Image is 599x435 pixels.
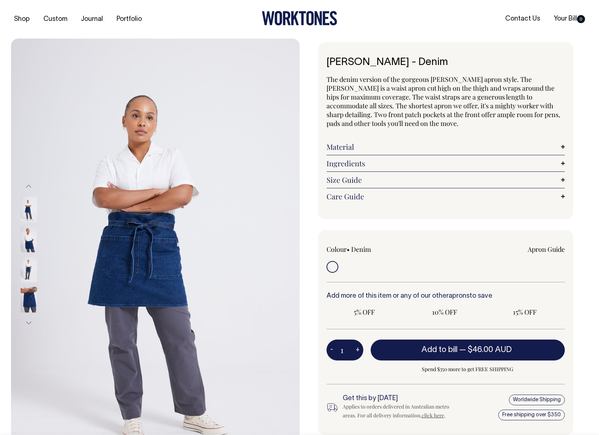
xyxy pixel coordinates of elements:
[327,175,565,184] a: Size Guide
[449,293,470,299] a: aprons
[491,308,559,316] span: 15% OFF
[528,245,565,254] a: Apron Guide
[21,197,37,222] img: denim
[327,75,560,128] span: The denim version of the gorgeous [PERSON_NAME] apron style. The [PERSON_NAME] is a waist apron c...
[347,245,350,254] span: •
[327,293,565,300] h6: Add more of this item or any of our other to save
[487,305,563,319] input: 15% OFF
[577,15,585,23] span: 0
[407,305,482,319] input: 10% OFF
[40,13,70,25] a: Custom
[327,159,565,168] a: Ingredients
[327,192,565,201] a: Care Guide
[459,346,514,354] span: —
[327,343,337,358] button: -
[551,13,588,25] a: Your Bill0
[410,308,479,316] span: 10% OFF
[327,245,422,254] div: Colour
[422,412,444,419] a: click here
[327,57,565,68] h1: [PERSON_NAME] - Denim
[330,308,399,316] span: 5% OFF
[23,178,34,195] button: Previous
[23,315,34,331] button: Next
[371,340,565,360] button: Add to bill —$46.00 AUD
[327,142,565,151] a: Material
[11,13,33,25] a: Shop
[371,365,565,374] span: Spend $350 more to get FREE SHIPPING
[21,257,37,283] img: denim
[327,305,402,319] input: 5% OFF
[343,395,457,402] h6: Get this by [DATE]
[114,13,145,25] a: Portfolio
[421,346,457,354] span: Add to bill
[468,346,512,354] span: $46.00 AUD
[21,227,37,253] img: denim
[21,287,37,313] img: denim
[351,245,371,254] label: Denim
[78,13,106,25] a: Journal
[352,343,363,358] button: +
[343,402,457,420] div: Applies to orders delivered in Australian metro areas. For all delivery information, .
[502,13,543,25] a: Contact Us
